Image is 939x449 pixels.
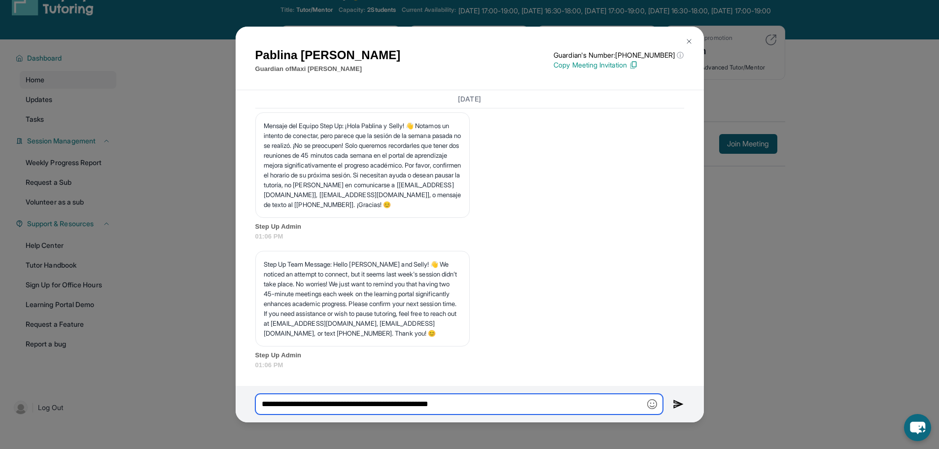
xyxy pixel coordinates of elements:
p: Copy Meeting Invitation [554,60,684,70]
button: chat-button [904,414,931,441]
p: Guardian's Number: [PHONE_NUMBER] [554,50,684,60]
span: Step Up Admin [255,350,684,360]
span: 01:06 PM [255,232,684,242]
p: Guardian of Maxi [PERSON_NAME] [255,64,401,74]
span: 01:06 PM [255,360,684,370]
h3: [DATE] [255,94,684,104]
img: Emoji [647,399,657,409]
p: Step Up Team Message: Hello [PERSON_NAME] and Selly! 👋 We noticed an attempt to connect, but it s... [264,259,461,338]
span: ⓘ [677,50,684,60]
h1: Pablina [PERSON_NAME] [255,46,401,64]
span: Step Up Admin [255,222,684,232]
img: Send icon [673,398,684,410]
p: Mensaje del Equipo Step Up: ¡Hola Pablina y Selly! 👋 Notamos un intento de conectar, pero parece ... [264,121,461,209]
img: Copy Icon [629,61,638,69]
img: Close Icon [685,37,693,45]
